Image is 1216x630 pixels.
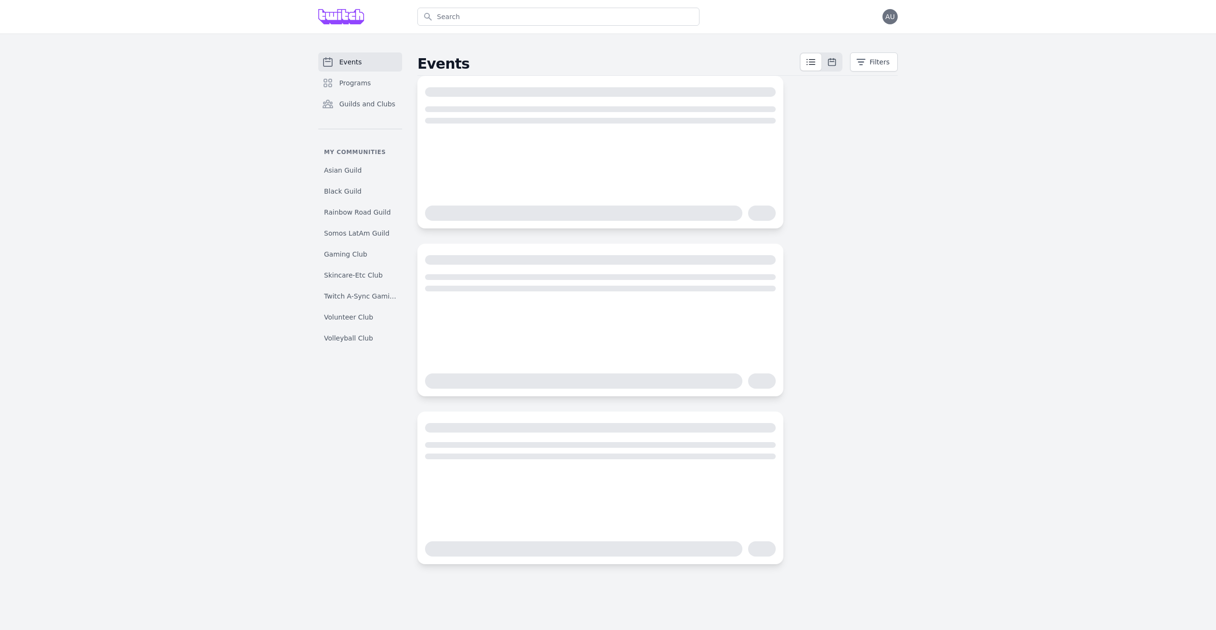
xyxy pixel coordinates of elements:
[318,148,402,156] p: My communities
[417,55,800,72] h2: Events
[318,246,402,263] a: Gaming Club
[318,52,402,72] a: Events
[324,270,383,280] span: Skincare-Etc Club
[324,249,367,259] span: Gaming Club
[318,94,402,114] a: Guilds and Clubs
[324,186,362,196] span: Black Guild
[324,228,389,238] span: Somos LatAm Guild
[324,207,391,217] span: Rainbow Road Guild
[324,312,373,322] span: Volunteer Club
[850,52,898,72] button: Filters
[318,52,402,347] nav: Sidebar
[885,13,895,20] span: AU
[882,9,898,24] button: AU
[339,78,371,88] span: Programs
[324,291,396,301] span: Twitch A-Sync Gaming (TAG) Club
[318,162,402,179] a: Asian Guild
[339,99,395,109] span: Guilds and Clubs
[318,225,402,242] a: Somos LatAm Guild
[318,73,402,93] a: Programs
[318,9,364,24] img: Grove
[417,8,699,26] input: Search
[318,330,402,347] a: Volleyball Club
[318,267,402,284] a: Skincare-Etc Club
[324,333,373,343] span: Volleyball Club
[324,165,362,175] span: Asian Guild
[318,288,402,305] a: Twitch A-Sync Gaming (TAG) Club
[318,204,402,221] a: Rainbow Road Guild
[318,183,402,200] a: Black Guild
[339,57,362,67] span: Events
[318,309,402,326] a: Volunteer Club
